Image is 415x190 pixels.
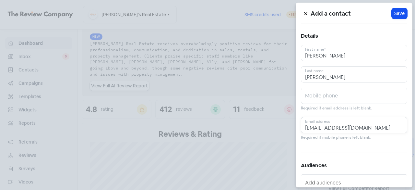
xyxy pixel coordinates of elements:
[301,88,407,104] input: Mobile phone
[305,177,404,188] input: Add audiences
[301,117,407,133] input: Email address
[301,161,407,171] h5: Audiences
[301,134,371,141] small: Required if mobile phone is left blank.
[301,66,407,82] input: Last name
[394,10,405,17] span: Save
[301,105,372,111] small: Required if email address is left blank.
[301,31,407,41] h5: Details
[301,45,407,61] input: First name
[311,9,392,19] h5: Add a contact
[392,8,407,19] button: Save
